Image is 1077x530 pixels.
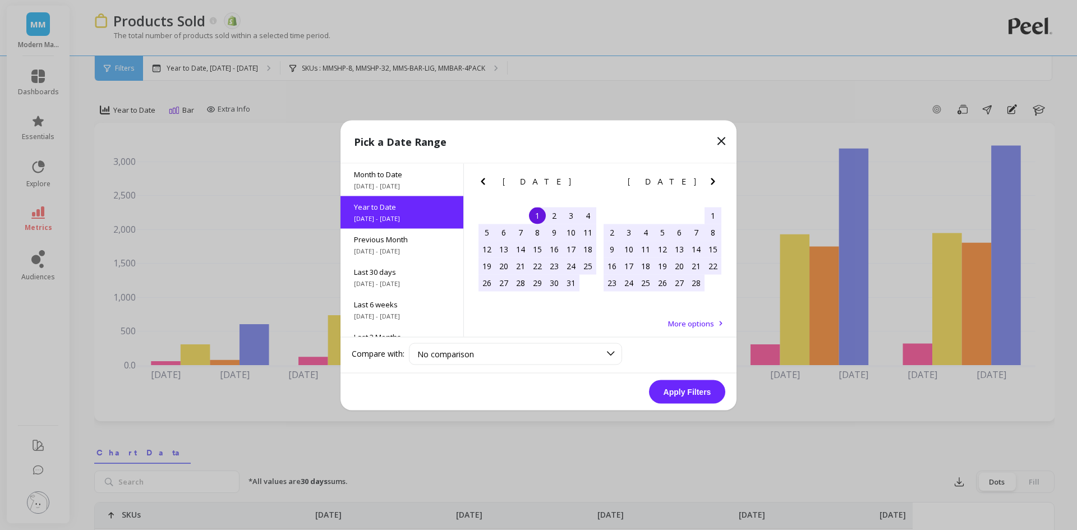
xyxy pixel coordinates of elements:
span: [DATE] [503,177,573,186]
div: month 2025-02 [604,207,721,291]
span: No comparison [417,348,474,359]
div: Choose Friday, February 28th, 2025 [688,274,705,291]
div: Choose Thursday, January 30th, 2025 [546,274,563,291]
div: Choose Thursday, February 13th, 2025 [671,241,688,257]
div: Choose Saturday, January 11th, 2025 [579,224,596,241]
div: Choose Saturday, January 18th, 2025 [579,241,596,257]
div: Choose Friday, January 31st, 2025 [563,274,579,291]
div: Choose Friday, January 17th, 2025 [563,241,579,257]
label: Compare with: [352,348,404,360]
div: Choose Tuesday, February 11th, 2025 [637,241,654,257]
div: Choose Thursday, January 23rd, 2025 [546,257,563,274]
div: month 2025-01 [478,207,596,291]
div: Choose Monday, January 27th, 2025 [495,274,512,291]
span: Last 6 weeks [354,299,450,309]
div: Choose Thursday, January 9th, 2025 [546,224,563,241]
button: Apply Filters [649,380,725,403]
div: Choose Wednesday, February 19th, 2025 [654,257,671,274]
div: Choose Tuesday, January 7th, 2025 [512,224,529,241]
span: [DATE] [628,177,698,186]
div: Choose Sunday, January 5th, 2025 [478,224,495,241]
span: Last 30 days [354,266,450,276]
div: Choose Friday, January 3rd, 2025 [563,207,579,224]
div: Choose Wednesday, January 29th, 2025 [529,274,546,291]
div: Choose Sunday, January 26th, 2025 [478,274,495,291]
div: Choose Wednesday, January 15th, 2025 [529,241,546,257]
span: Last 3 Months [354,331,450,342]
div: Choose Friday, January 10th, 2025 [563,224,579,241]
div: Choose Saturday, February 22nd, 2025 [705,257,721,274]
div: Choose Saturday, February 15th, 2025 [705,241,721,257]
span: Year to Date [354,201,450,211]
button: Previous Month [601,174,619,192]
div: Choose Tuesday, February 18th, 2025 [637,257,654,274]
div: Choose Friday, January 24th, 2025 [563,257,579,274]
div: Choose Monday, February 24th, 2025 [620,274,637,291]
button: Next Month [581,174,599,192]
button: Next Month [706,174,724,192]
p: Pick a Date Range [354,133,447,149]
div: Choose Friday, February 7th, 2025 [688,224,705,241]
div: Choose Saturday, January 25th, 2025 [579,257,596,274]
div: Choose Thursday, January 16th, 2025 [546,241,563,257]
div: Choose Sunday, February 2nd, 2025 [604,224,620,241]
div: Choose Saturday, February 8th, 2025 [705,224,721,241]
div: Choose Thursday, February 27th, 2025 [671,274,688,291]
div: Choose Monday, February 17th, 2025 [620,257,637,274]
div: Choose Tuesday, February 4th, 2025 [637,224,654,241]
div: Choose Friday, February 21st, 2025 [688,257,705,274]
div: Choose Tuesday, January 14th, 2025 [512,241,529,257]
div: Choose Monday, February 10th, 2025 [620,241,637,257]
div: Choose Thursday, January 2nd, 2025 [546,207,563,224]
div: Choose Thursday, February 6th, 2025 [671,224,688,241]
button: Previous Month [476,174,494,192]
div: Choose Sunday, January 12th, 2025 [478,241,495,257]
div: Choose Tuesday, January 21st, 2025 [512,257,529,274]
div: Choose Wednesday, January 8th, 2025 [529,224,546,241]
div: Choose Sunday, February 23rd, 2025 [604,274,620,291]
span: [DATE] - [DATE] [354,181,450,190]
div: Choose Sunday, February 16th, 2025 [604,257,620,274]
div: Choose Wednesday, February 5th, 2025 [654,224,671,241]
div: Choose Monday, January 6th, 2025 [495,224,512,241]
div: Choose Saturday, February 1st, 2025 [705,207,721,224]
span: [DATE] - [DATE] [354,214,450,223]
span: [DATE] - [DATE] [354,279,450,288]
div: Choose Sunday, February 9th, 2025 [604,241,620,257]
span: [DATE] - [DATE] [354,246,450,255]
div: Choose Thursday, February 20th, 2025 [671,257,688,274]
div: Choose Wednesday, January 1st, 2025 [529,207,546,224]
div: Choose Sunday, January 19th, 2025 [478,257,495,274]
div: Choose Tuesday, January 28th, 2025 [512,274,529,291]
span: More options [668,318,714,328]
div: Choose Monday, January 13th, 2025 [495,241,512,257]
div: Choose Monday, January 20th, 2025 [495,257,512,274]
div: Choose Wednesday, January 22nd, 2025 [529,257,546,274]
span: Previous Month [354,234,450,244]
span: Month to Date [354,169,450,179]
div: Choose Saturday, January 4th, 2025 [579,207,596,224]
div: Choose Tuesday, February 25th, 2025 [637,274,654,291]
div: Choose Friday, February 14th, 2025 [688,241,705,257]
div: Choose Wednesday, February 26th, 2025 [654,274,671,291]
div: Choose Monday, February 3rd, 2025 [620,224,637,241]
span: [DATE] - [DATE] [354,311,450,320]
div: Choose Wednesday, February 12th, 2025 [654,241,671,257]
